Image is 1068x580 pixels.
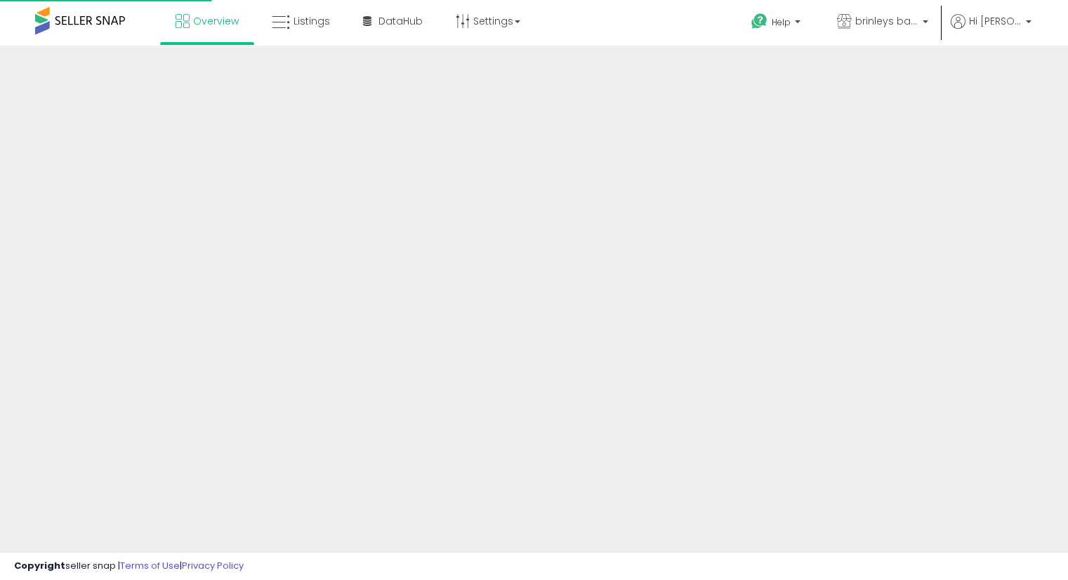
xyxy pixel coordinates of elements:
[751,13,768,30] i: Get Help
[855,14,918,28] span: brinleys bargains
[182,559,244,572] a: Privacy Policy
[294,14,330,28] span: Listings
[14,560,244,573] div: seller snap | |
[120,559,180,572] a: Terms of Use
[193,14,239,28] span: Overview
[969,14,1022,28] span: Hi [PERSON_NAME]
[378,14,423,28] span: DataHub
[951,14,1031,46] a: Hi [PERSON_NAME]
[14,559,65,572] strong: Copyright
[772,16,791,28] span: Help
[740,2,815,46] a: Help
